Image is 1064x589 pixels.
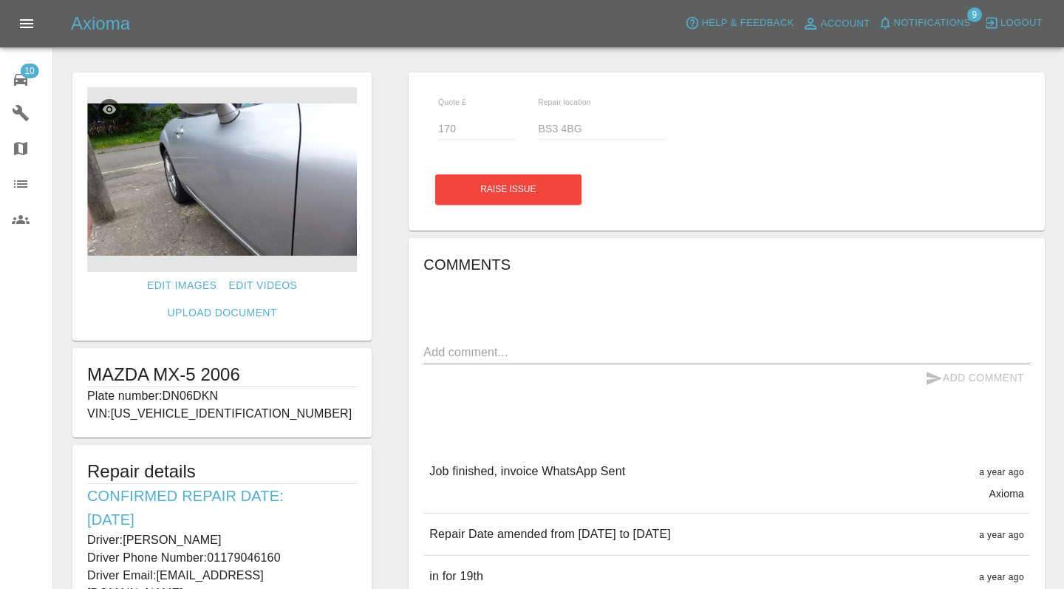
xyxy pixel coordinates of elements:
[87,549,357,567] p: Driver Phone Number: 01179046160
[874,12,975,35] button: Notifications
[429,568,483,585] p: in for 19th
[979,530,1024,540] span: a year ago
[681,12,797,35] button: Help & Feedback
[423,253,1030,276] h6: Comments
[141,272,222,299] a: Edit Images
[87,484,357,531] h6: Confirmed Repair Date: [DATE]
[798,12,874,35] a: Account
[979,467,1024,477] span: a year ago
[438,98,466,106] span: Quote £
[20,64,38,78] span: 10
[87,87,357,272] img: 7c86467a-6183-4324-aef1-0c03e7a69be4
[1000,15,1043,32] span: Logout
[435,174,582,205] button: Raise issue
[821,16,870,33] span: Account
[429,463,625,480] p: Job finished, invoice WhatsApp Sent
[87,363,357,387] h1: MAZDA MX-5 2006
[87,531,357,549] p: Driver: [PERSON_NAME]
[222,272,303,299] a: Edit Videos
[71,12,130,35] h5: Axioma
[429,525,671,543] p: Repair Date amended from [DATE] to [DATE]
[989,486,1024,501] p: Axioma
[87,460,357,483] h5: Repair details
[701,15,794,32] span: Help & Feedback
[979,572,1024,582] span: a year ago
[967,7,982,22] span: 9
[87,387,357,405] p: Plate number: DN06DKN
[87,405,357,423] p: VIN: [US_VEHICLE_IDENTIFICATION_NUMBER]
[894,15,971,32] span: Notifications
[161,299,282,327] a: Upload Document
[981,12,1046,35] button: Logout
[9,6,44,41] button: Open drawer
[538,98,591,106] span: Repair location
